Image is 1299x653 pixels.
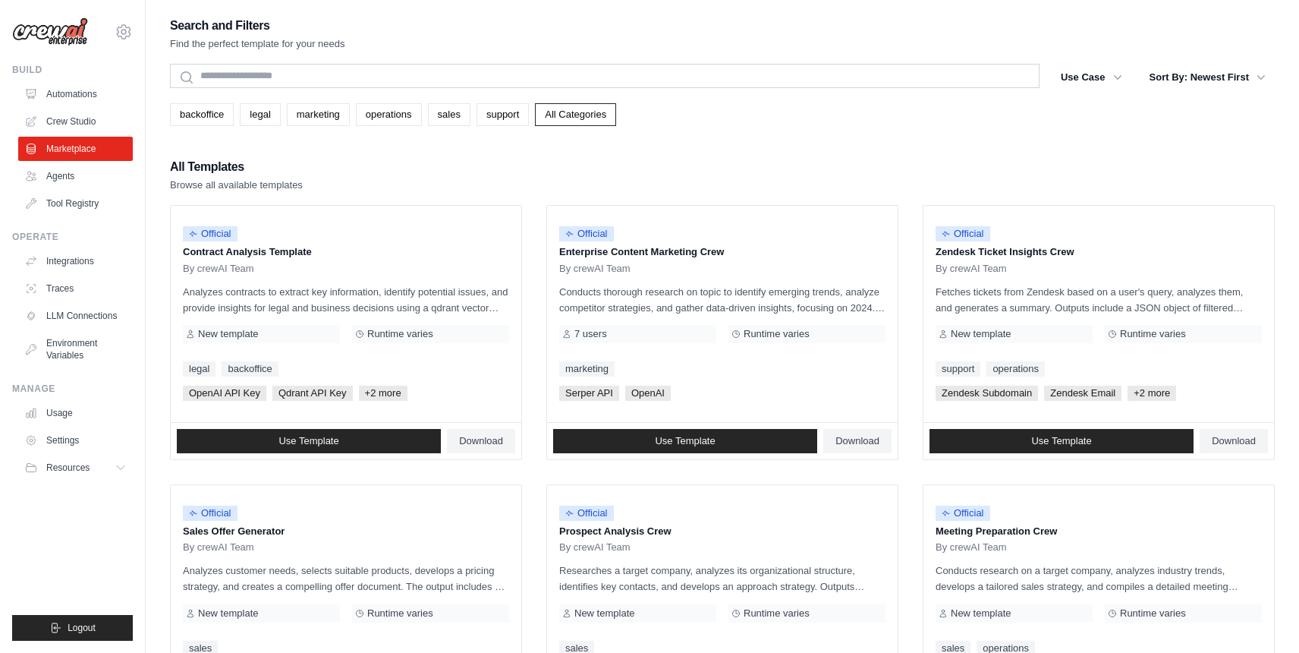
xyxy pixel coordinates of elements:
a: operations [356,103,422,126]
h2: Search and Filters [170,15,345,36]
span: Official [936,506,990,521]
span: New template [951,328,1011,340]
span: By crewAI Team [936,263,1007,275]
a: backoffice [222,361,278,377]
p: Browse all available templates [170,178,303,193]
a: Download [1200,429,1268,453]
button: Logout [12,615,133,641]
span: Official [183,506,237,521]
p: Zendesk Ticket Insights Crew [936,244,1262,260]
p: Enterprise Content Marketing Crew [559,244,885,260]
span: Download [835,435,879,447]
span: Official [936,226,990,241]
a: Download [823,429,892,453]
p: Analyzes contracts to extract key information, identify potential issues, and provide insights fo... [183,284,509,316]
a: Download [447,429,515,453]
span: Logout [68,622,96,634]
span: Runtime varies [367,607,433,620]
span: Serper API [559,386,619,401]
a: LLM Connections [18,304,133,328]
p: Conducts research on a target company, analyzes industry trends, develops a tailored sales strate... [936,563,1262,595]
a: All Categories [535,103,616,126]
p: Contract Analysis Template [183,244,509,260]
p: Sales Offer Generator [183,524,509,539]
span: New template [951,607,1011,620]
span: Zendesk Email [1044,386,1121,401]
button: Resources [18,456,133,480]
span: New template [198,328,258,340]
a: marketing [287,103,350,126]
span: Official [559,506,614,521]
span: By crewAI Team [183,541,254,554]
span: Download [1212,435,1256,447]
p: Meeting Preparation Crew [936,524,1262,539]
span: Qdrant API Key [272,386,353,401]
span: Runtime varies [744,607,810,620]
span: Official [183,226,237,241]
button: Sort By: Newest First [1140,64,1275,91]
p: Conducts thorough research on topic to identify emerging trends, analyze competitor strategies, a... [559,284,885,316]
a: marketing [559,361,615,377]
span: New template [574,607,634,620]
span: By crewAI Team [559,541,631,554]
a: backoffice [170,103,234,126]
span: Use Template [278,435,338,447]
p: Researches a target company, analyzes its organizational structure, identifies key contacts, and ... [559,563,885,595]
a: Traces [18,276,133,301]
img: Logo [12,17,88,46]
a: Use Template [177,429,441,453]
h2: All Templates [170,156,303,178]
p: Analyzes customer needs, selects suitable products, develops a pricing strategy, and creates a co... [183,563,509,595]
a: Usage [18,401,133,425]
span: Runtime varies [367,328,433,340]
a: Environment Variables [18,331,133,368]
a: Settings [18,428,133,453]
span: By crewAI Team [559,263,631,275]
a: legal [240,103,280,126]
span: Zendesk Subdomain [936,386,1038,401]
a: Marketplace [18,137,133,161]
span: By crewAI Team [183,263,254,275]
span: By crewAI Team [936,541,1007,554]
p: Fetches tickets from Zendesk based on a user's query, analyzes them, and generates a summary. Out... [936,284,1262,316]
div: Operate [12,231,133,243]
a: support [477,103,529,126]
span: OpenAI API Key [183,386,266,401]
span: Runtime varies [744,328,810,340]
button: Use Case [1052,64,1131,91]
p: Find the perfect template for your needs [170,36,345,52]
span: Runtime varies [1120,607,1186,620]
a: Automations [18,82,133,106]
a: Tool Registry [18,191,133,216]
span: Use Template [655,435,715,447]
a: Crew Studio [18,109,133,134]
a: Use Template [929,429,1194,453]
span: Use Template [1031,435,1091,447]
div: Build [12,64,133,76]
a: Integrations [18,249,133,273]
p: Prospect Analysis Crew [559,524,885,539]
span: Resources [46,462,90,474]
span: +2 more [1128,386,1176,401]
a: Use Template [553,429,817,453]
span: OpenAI [625,386,671,401]
a: operations [986,361,1045,377]
a: support [936,361,980,377]
span: Official [559,226,614,241]
div: Manage [12,383,133,395]
span: 7 users [574,328,607,340]
span: Runtime varies [1120,328,1186,340]
a: sales [428,103,470,126]
a: legal [183,361,215,377]
a: Agents [18,164,133,188]
span: New template [198,607,258,620]
span: Download [459,435,503,447]
span: +2 more [359,386,407,401]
